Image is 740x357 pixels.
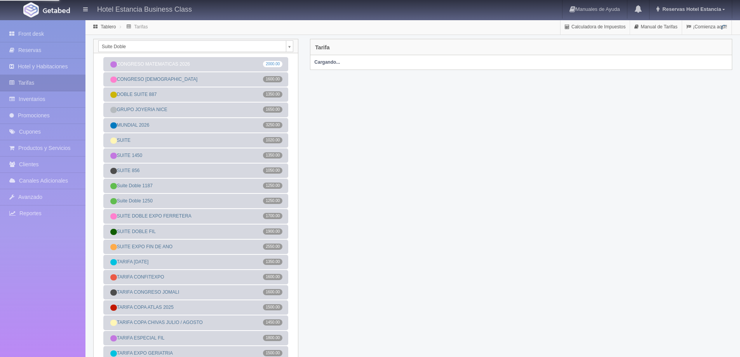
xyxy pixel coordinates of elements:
span: 1500.00 [263,350,282,356]
a: TARIFA COPA ATLAS 20251500.00 [103,300,288,315]
a: MUNDIAL 20263250.00 [103,118,288,132]
a: Suite Doble 11871250.00 [103,179,288,193]
img: Getabed [43,7,70,13]
span: 1700.00 [263,213,282,219]
a: Tarifas [134,24,148,30]
a: DOBLE SUITE 8871350.00 [103,87,288,102]
span: 1600.00 [263,289,282,295]
a: SUITE 14501350.00 [103,148,288,163]
span: 3250.00 [263,122,282,128]
a: SUITE 8561050.00 [103,164,288,178]
span: 1350.00 [263,91,282,98]
span: 1600.00 [263,274,282,280]
a: CONGRESO [DEMOGRAPHIC_DATA]1600.00 [103,72,288,87]
span: 1900.00 [263,228,282,235]
a: GRUPO JOYERIA NICE1650.00 [103,103,288,117]
a: TARIFA [DATE]1350.00 [103,255,288,269]
h4: Tarifa [315,45,329,51]
span: 1450.00 [263,319,282,326]
a: TARIFA CONFITEXPO1600.00 [103,270,288,284]
img: Getabed [23,2,39,17]
a: Suite Doble [98,40,293,52]
span: 1600.00 [263,76,282,82]
span: 1050.00 [263,167,282,174]
span: 1650.00 [263,106,282,113]
span: 1800.00 [263,335,282,341]
span: 1350.00 [263,152,282,158]
strong: Cargando... [314,59,340,65]
span: 1500.00 [263,304,282,310]
a: TARIFA ESPECIAL FIL1800.00 [103,331,288,345]
a: SUITE EXPO FIN DE ANO2550.00 [103,240,288,254]
a: SUITE DOBLE EXPO FERRETERA1700.00 [103,209,288,223]
a: TARIFA CONGRESO JOMALI1600.00 [103,285,288,300]
span: Suite Doble [102,41,283,52]
span: 2000.00 [263,61,282,67]
span: 1250.00 [263,183,282,189]
a: Tablero [101,24,116,30]
a: Suite Doble 12501250.00 [103,194,288,208]
span: 2550.00 [263,244,282,250]
a: Calculadora de Impuestos [561,19,630,35]
a: SUITE1020.00 [103,133,288,148]
span: 1350.00 [263,259,282,265]
a: TARIFA COPA CHIVAS JULIO / AGOSTO1450.00 [103,315,288,330]
h4: Hotel Estancia Business Class [97,4,192,14]
a: CONGRESO MATEMATICAS 20262000.00 [103,57,288,71]
span: 1250.00 [263,198,282,204]
span: 1020.00 [263,137,282,143]
span: Reservas Hotel Estancia [660,6,721,12]
a: SUITE DOBLE FIL1900.00 [103,225,288,239]
a: Manual de Tarifas [630,19,682,35]
a: ¡Comienza aquí! [682,19,731,35]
